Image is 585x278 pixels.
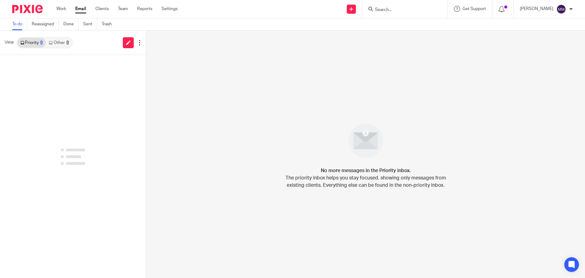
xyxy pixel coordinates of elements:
[12,5,43,13] img: Pixie
[83,18,97,30] a: Sent
[118,6,128,12] a: Team
[32,18,59,30] a: Reassigned
[75,6,86,12] a: Email
[137,6,152,12] a: Reports
[46,38,72,48] a: Other0
[17,38,46,48] a: Priority0
[56,6,66,12] a: Work
[102,18,116,30] a: Trash
[66,41,69,45] div: 0
[12,18,27,30] a: To do
[321,167,411,174] h4: No more messages in the Priority inbox.
[95,6,109,12] a: Clients
[40,41,43,45] div: 0
[161,6,178,12] a: Settings
[285,174,446,189] p: The priority inbox helps you stay focused, showing only messages from existing clients. Everythin...
[556,4,566,14] img: svg%3E
[5,39,14,46] span: View
[345,120,387,162] img: image
[520,6,553,12] p: [PERSON_NAME]
[63,18,79,30] a: Done
[463,7,486,11] span: Get Support
[374,7,429,13] input: Search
